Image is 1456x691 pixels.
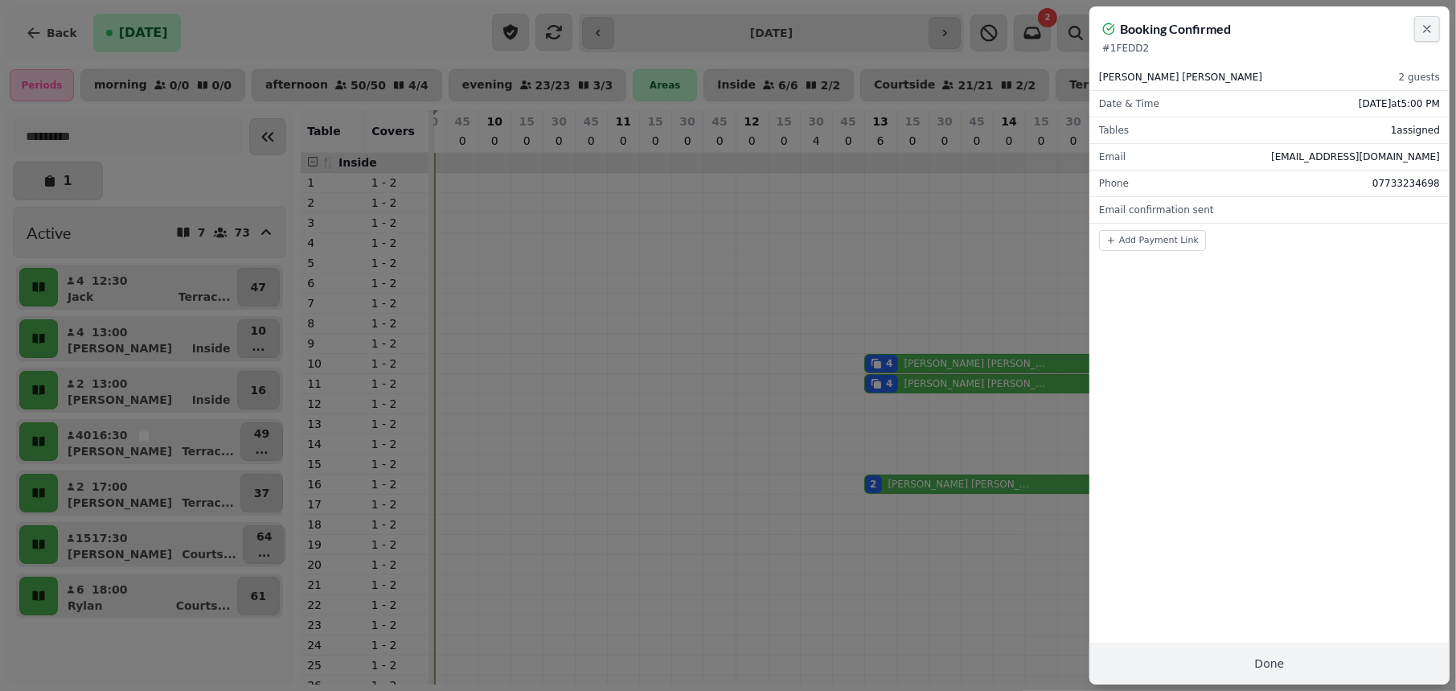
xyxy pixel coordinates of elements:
span: Tables [1099,124,1129,137]
span: Phone [1099,177,1129,190]
button: Add Payment Link [1099,230,1206,251]
span: [PERSON_NAME] [PERSON_NAME] [1099,71,1262,84]
span: 2 guests [1399,71,1440,84]
span: 1 assigned [1391,124,1440,137]
h2: Booking Confirmed [1120,19,1231,39]
span: [EMAIL_ADDRESS][DOMAIN_NAME] [1271,150,1440,163]
div: Email confirmation sent [1089,197,1450,223]
span: Date & Time [1099,97,1159,110]
p: # 1FEDD2 [1102,42,1437,55]
span: [DATE] at 5:00 PM [1359,97,1440,110]
span: 07733234698 [1372,177,1440,190]
button: Done [1089,643,1450,685]
span: Email [1099,150,1126,163]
